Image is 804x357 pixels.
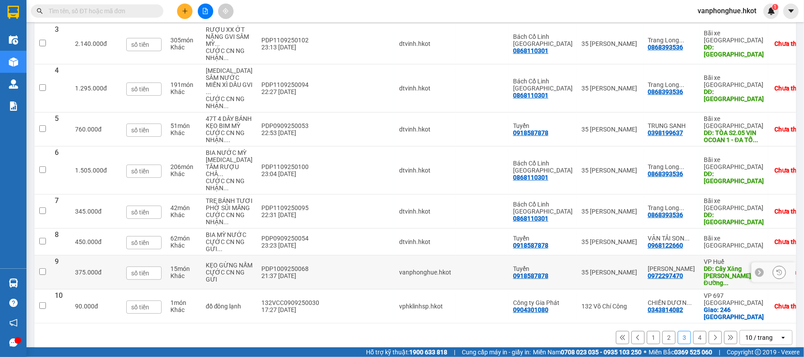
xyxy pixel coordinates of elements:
[198,4,213,19] button: file-add
[399,269,451,276] div: vanphonghue.hkot
[454,347,455,357] span: |
[94,303,98,310] span: đ
[170,235,197,242] div: 62 món
[170,265,197,272] div: 15 món
[648,204,695,211] div: Trang Long Biên (Bách Cổ Linh)
[9,278,18,288] img: warehouse-icon
[648,306,683,313] div: 0343814082
[513,242,548,249] div: 0918587878
[218,4,234,19] button: aim
[648,81,695,88] div: Trang Long Biên (Bách Cổ Linh)
[9,101,18,111] img: solution-icon
[679,81,684,88] span: ...
[513,201,573,215] div: Bách Cổ Linh Long Biên
[206,231,253,238] div: BIA MỲ NƯỚC
[704,115,764,129] div: Bãi xe [GEOGRAPHIC_DATA]
[261,81,319,88] div: PDP1109250094
[684,235,690,242] span: ...
[9,79,18,89] img: warehouse-icon
[704,211,764,225] div: DĐ: Long Biên
[774,126,800,133] div: Chưa thu
[206,177,253,192] div: CƯỚC CN NG NHẬN (HÀNG ĐI 9/9)
[704,74,764,88] div: Bãi xe [GEOGRAPHIC_DATA]
[202,8,208,14] span: file-add
[261,129,319,136] div: 22:53 [DATE]
[103,167,107,174] span: đ
[261,44,319,51] div: 23:13 [DATE]
[704,30,764,44] div: Bãi xe [GEOGRAPHIC_DATA]
[704,306,764,320] div: Giao: 246 Điện Biên Phủ
[261,242,319,249] div: 23:23 [DATE]
[755,349,761,355] span: copyright
[223,8,229,14] span: aim
[261,204,319,211] div: PDP1109250095
[223,54,229,61] span: ...
[581,303,639,310] div: 132 Võ Chí Công
[170,44,197,51] div: Khác
[261,272,319,279] div: 21:37 [DATE]
[218,170,223,177] span: ...
[581,167,639,174] div: 35 [PERSON_NAME]
[215,40,220,47] span: ...
[75,269,117,276] div: 375.000
[261,170,319,177] div: 23:04 [DATE]
[206,197,253,211] div: TRE BÁNH TƯƠI PHỞ SỦI MĂNG
[513,92,548,99] div: 0868110301
[261,235,319,242] div: PDP0909250054
[206,115,253,129] div: 47T 4 DÂY BÁNH KẸO BIM MỲ
[206,149,253,177] div: BIA NƯỚC MỲ GVS TĂM RƯỢU CHÂN GÀ
[399,238,451,245] div: dtvinh.hkot
[170,88,197,95] div: Khác
[774,208,800,215] div: Chưa thu
[745,333,773,342] div: 10 / trang
[513,299,573,306] div: Công ty Gia Phát
[704,156,764,170] div: Bãi xe [GEOGRAPHIC_DATA]
[774,238,800,245] div: Chưa thu
[182,8,188,14] span: plus
[261,299,319,306] div: 132VCC0909250030
[9,57,18,67] img: warehouse-icon
[170,170,197,177] div: Khác
[662,331,676,344] button: 2
[9,299,18,307] span: question-circle
[704,258,764,265] div: VP Huế
[206,47,253,61] div: CƯỚC CN NG NHẬN (HÀNG ĐI 11/9)
[9,35,18,45] img: warehouse-icon
[581,40,639,47] div: 35 [PERSON_NAME]
[513,47,548,54] div: 0868110301
[409,349,447,356] strong: 1900 633 818
[581,269,639,276] div: 35 [PERSON_NAME]
[55,231,66,252] div: 8
[206,269,253,283] div: CƯỚC CN NG GỬI
[75,126,117,133] div: 760.000
[98,208,102,215] span: đ
[55,149,66,192] div: 6
[103,85,107,92] span: đ
[261,306,319,313] div: 17:27 [DATE]
[261,163,319,170] div: PDP1109250100
[170,242,197,249] div: Khác
[513,265,573,272] div: Tuyển
[648,299,695,306] div: CHIẾN DƯƠNG 246 ĐBP SA PA
[647,331,660,344] button: 1
[55,197,66,225] div: 7
[399,208,451,215] div: dtvinh.hkot
[170,272,197,279] div: Khác
[648,211,683,218] div: 0868393536
[780,334,787,341] svg: open
[774,4,777,10] span: 1
[98,126,102,133] span: đ
[648,44,683,51] div: 0868393536
[561,349,642,356] strong: 0708 023 035 - 0935 103 250
[674,349,712,356] strong: 0369 525 060
[49,6,153,16] input: Tìm tên, số ĐT hoặc mã đơn
[75,238,117,245] div: 450.000
[261,37,319,44] div: PDP1109250102
[170,163,197,170] div: 206 món
[513,272,548,279] div: 0918587878
[366,347,447,357] span: Hỗ trợ kỹ thuật:
[75,303,117,310] div: 90.000
[719,347,720,357] span: |
[513,174,548,181] div: 0868110301
[678,331,691,344] button: 3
